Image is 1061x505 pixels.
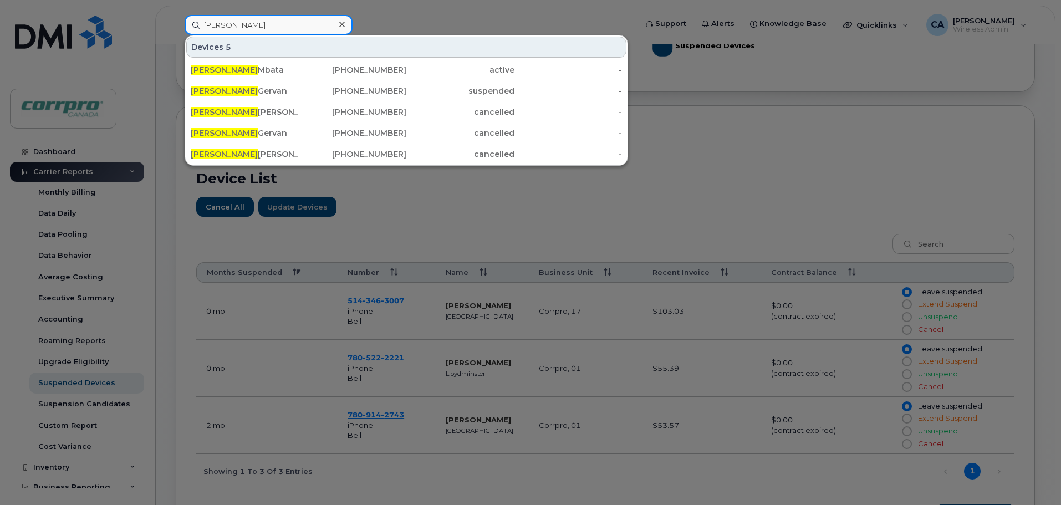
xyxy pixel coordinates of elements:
[299,64,407,75] div: [PHONE_NUMBER]
[406,85,514,96] div: suspended
[299,149,407,160] div: [PHONE_NUMBER]
[514,106,623,118] div: -
[299,106,407,118] div: [PHONE_NUMBER]
[514,127,623,139] div: -
[406,127,514,139] div: cancelled
[514,149,623,160] div: -
[186,37,626,58] div: Devices
[191,64,299,75] div: Mbata
[191,86,258,96] span: [PERSON_NAME]
[406,64,514,75] div: active
[191,85,299,96] div: Gervan
[406,149,514,160] div: cancelled
[514,64,623,75] div: -
[299,85,407,96] div: [PHONE_NUMBER]
[186,60,626,80] a: [PERSON_NAME]Mbata[PHONE_NUMBER]active-
[186,81,626,101] a: [PERSON_NAME]Gervan[PHONE_NUMBER]suspended-
[191,149,258,159] span: [PERSON_NAME]
[514,85,623,96] div: -
[191,127,299,139] div: Gervan
[299,127,407,139] div: [PHONE_NUMBER]
[186,123,626,143] a: [PERSON_NAME]Gervan[PHONE_NUMBER]cancelled-
[191,128,258,138] span: [PERSON_NAME]
[186,144,626,164] a: [PERSON_NAME][PERSON_NAME][PHONE_NUMBER]cancelled-
[191,107,258,117] span: [PERSON_NAME]
[185,15,353,35] input: Find something...
[191,106,299,118] div: [PERSON_NAME]
[186,102,626,122] a: [PERSON_NAME][PERSON_NAME][PHONE_NUMBER]cancelled-
[191,65,258,75] span: [PERSON_NAME]
[191,149,299,160] div: [PERSON_NAME]
[226,42,231,53] span: 5
[406,106,514,118] div: cancelled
